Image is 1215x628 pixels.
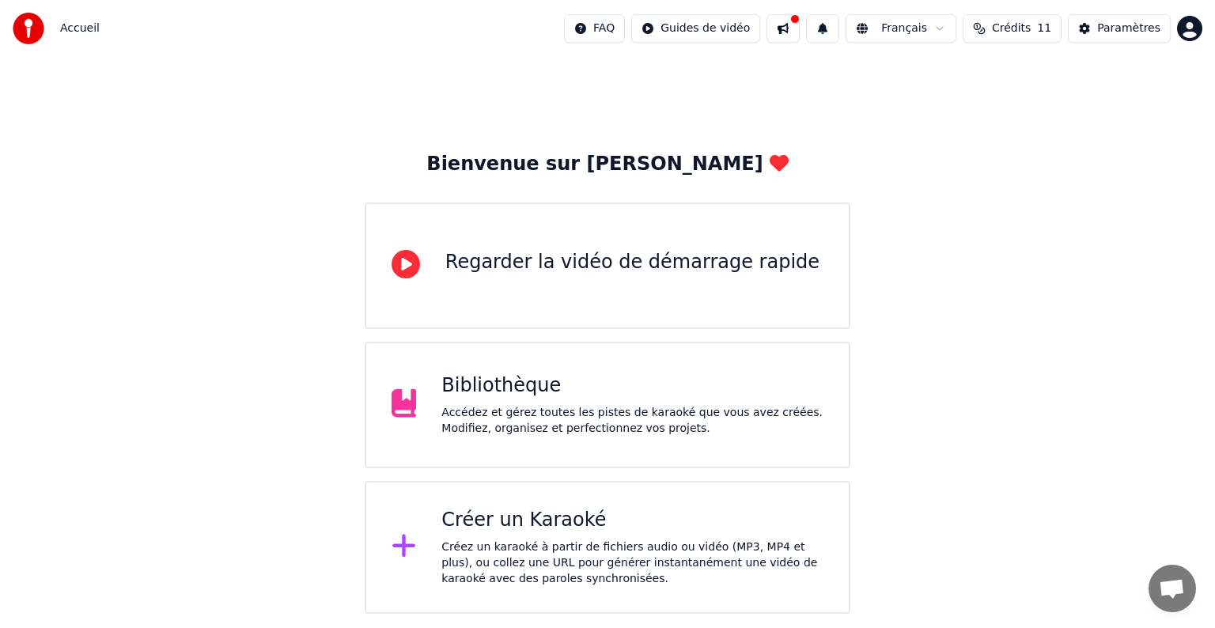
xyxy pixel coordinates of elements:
[445,250,819,275] div: Regarder la vidéo de démarrage rapide
[13,13,44,44] img: youka
[441,539,823,587] div: Créez un karaoké à partir de fichiers audio ou vidéo (MP3, MP4 et plus), ou collez une URL pour g...
[631,14,760,43] button: Guides de vidéo
[441,508,823,533] div: Créer un Karaoké
[60,21,100,36] nav: breadcrumb
[963,14,1062,43] button: Crédits11
[441,405,823,437] div: Accédez et gérez toutes les pistes de karaoké que vous avez créées. Modifiez, organisez et perfec...
[1149,565,1196,612] a: Ouvrir le chat
[564,14,625,43] button: FAQ
[1097,21,1160,36] div: Paramètres
[426,152,788,177] div: Bienvenue sur [PERSON_NAME]
[441,373,823,399] div: Bibliothèque
[992,21,1031,36] span: Crédits
[1037,21,1051,36] span: 11
[1068,14,1171,43] button: Paramètres
[60,21,100,36] span: Accueil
